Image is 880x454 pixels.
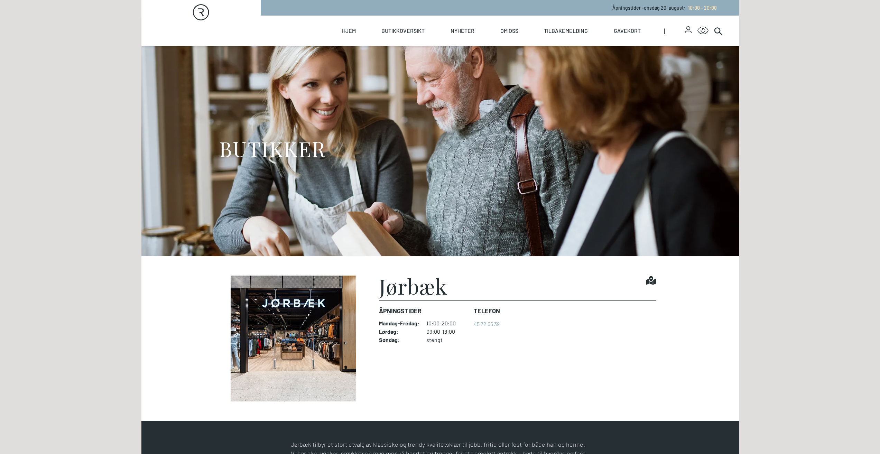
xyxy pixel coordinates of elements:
dt: Telefon [474,306,500,316]
dd: stengt [426,336,468,343]
h1: BUTIKKER [219,136,326,161]
button: Open Accessibility Menu [697,25,708,36]
a: Nyheter [451,16,474,46]
h1: Jørbæk [379,276,447,296]
a: 45 72 55 39 [474,321,500,327]
span: 10:00 - 20:00 [688,5,717,11]
span: | [664,16,685,46]
a: Tilbakemelding [544,16,588,46]
dt: Lørdag : [379,328,419,335]
p: Åpningstider - onsdag 20. august : [612,4,717,11]
dd: 09:00-18:00 [426,328,468,335]
a: Gavekort [614,16,641,46]
a: Hjem [342,16,356,46]
dt: Søndag : [379,336,419,343]
a: Om oss [500,16,518,46]
dt: Mandag - Fredag : [379,320,419,327]
a: Butikkoversikt [381,16,425,46]
dt: Åpningstider [379,306,468,316]
dd: 10:00-20:00 [426,320,468,327]
a: 10:00 - 20:00 [685,5,717,11]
